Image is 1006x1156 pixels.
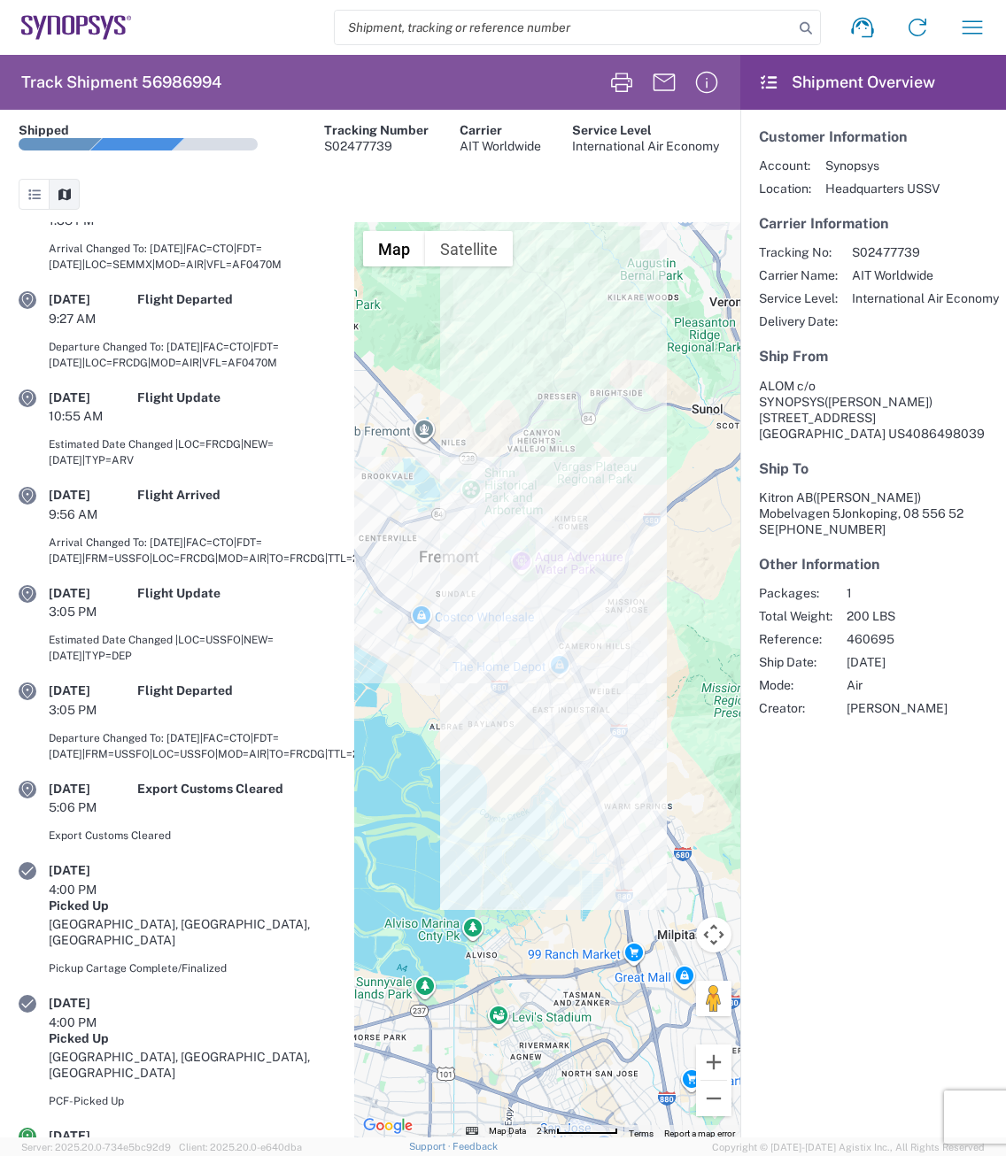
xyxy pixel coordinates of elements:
div: [DATE] [49,585,137,601]
span: [PERSON_NAME] [847,700,948,716]
a: Report a map error [664,1129,735,1138]
div: Departure Changed To: [DATE]|FAC=CTO|FDT=[DATE]|LOC=FRCDG|MOD=AIR|VFL=AF0470M [49,339,336,371]
div: [GEOGRAPHIC_DATA], [GEOGRAPHIC_DATA], [GEOGRAPHIC_DATA] [49,1049,336,1081]
span: 460695 [847,631,948,647]
div: Arrival Changed To: [DATE]|FAC=CTO|FDT=[DATE]|LOC=SEMMX|MOD=AIR|VFL=AF0470M [49,241,336,273]
div: [DATE] [49,487,137,503]
span: International Air Economy [852,290,999,306]
span: Delivery Date: [759,313,838,329]
div: Export Customs Cleared [137,781,336,797]
span: 4086498039 [905,427,985,441]
span: Account: [759,158,811,173]
div: Tracking Number [324,122,429,138]
button: Show street map [363,231,425,266]
a: Support [409,1141,453,1152]
h5: Customer Information [759,128,987,145]
span: Client: 2025.20.0-e640dba [179,1142,302,1152]
div: Carrier [460,122,541,138]
div: [DATE] [49,995,137,1011]
a: Terms [629,1129,654,1138]
div: Flight Update [137,585,336,601]
div: Export Customs Cleared [49,828,336,844]
span: [STREET_ADDRESS] [759,411,876,425]
div: S02477739 [324,138,429,154]
input: Shipment, tracking or reference number [335,11,793,44]
span: Kitron AB Mobelvagen 5 [759,490,921,520]
span: Mode: [759,677,832,693]
span: [PHONE_NUMBER] [775,522,886,536]
span: 200 LBS [847,608,948,624]
button: Zoom out [696,1081,731,1116]
span: Service Level: [759,290,838,306]
div: Service Level [572,122,719,138]
span: 1 [847,585,948,601]
div: 3:05 PM [49,604,137,620]
span: ALOM c/o SYNOPSYS [759,379,824,409]
span: AIT Worldwide [852,267,999,283]
button: Map Scale: 2 km per 66 pixels [531,1125,623,1137]
div: Flight Update [137,389,336,405]
div: PCF-Picked Up [49,1093,336,1109]
div: Estimated Date Changed |LOC=FRCDG|NEW=[DATE]|TYP=ARV [49,436,336,468]
button: Map Data [489,1125,526,1137]
h2: Track Shipment 56986994 [21,72,221,93]
span: Carrier Name: [759,267,838,283]
div: Shipped [19,122,69,138]
div: 5:06 PM [49,799,137,815]
div: Estimated Date Changed |LOC=USSFO|NEW=[DATE]|TYP=DEP [49,632,336,664]
div: [DATE] [49,682,137,698]
div: 4:00 PM [49,1014,137,1030]
div: [DATE] [49,862,137,878]
div: [DATE] [49,781,137,797]
header: Shipment Overview [740,55,1006,110]
span: Reference: [759,631,832,647]
div: 9:27 AM [49,311,137,327]
button: Show satellite imagery [425,231,513,266]
div: [DATE] [49,1128,137,1144]
span: Location: [759,181,811,197]
div: Flight Departed [137,682,422,698]
span: Ship Date: [759,654,832,670]
h5: Carrier Information [759,215,987,232]
h5: Other Information [759,556,987,573]
div: Flight Arrived [137,487,422,503]
span: Tracking No: [759,244,838,260]
span: 2 km [537,1126,556,1136]
span: S02477739 [852,244,999,260]
div: 10:55 AM [49,408,137,424]
span: ([PERSON_NAME]) [813,490,921,505]
div: Picked Up [49,1030,336,1046]
div: Flight Departed [137,291,336,307]
span: Headquarters USSV [825,181,940,197]
button: Keyboard shortcuts [466,1125,478,1137]
div: Departure Changed To: [DATE]|FAC=CTO|FDT=[DATE]|FRM=USSFO|LOC=USSFO|MOD=AIR|TO=FRCDG|TTL=2|VFL=AF083 [49,730,422,762]
div: [DATE] [49,291,137,307]
div: 9:56 AM [49,506,137,522]
h5: Ship To [759,460,987,477]
img: Google [359,1114,417,1137]
a: Feedback [453,1141,498,1152]
div: 4:00 PM [49,882,137,898]
address: [GEOGRAPHIC_DATA] US [759,378,987,442]
span: [DATE] [847,654,948,670]
span: Server: 2025.20.0-734e5bc92d9 [21,1142,171,1152]
span: Creator: [759,700,832,716]
span: Air [847,677,948,693]
h5: Ship From [759,348,987,365]
span: Copyright © [DATE]-[DATE] Agistix Inc., All Rights Reserved [712,1139,985,1155]
div: 3:05 PM [49,702,137,718]
span: ([PERSON_NAME]) [824,395,932,409]
div: Arrival Changed To: [DATE]|FAC=CTO|FDT=[DATE]|FRM=USSFO|LOC=FRCDG|MOD=AIR|TO=FRCDG|TTL=2|VFL=AF083 [49,535,422,566]
address: Jonkoping, 08 556 52 SE [759,489,987,537]
button: Map camera controls [696,917,731,952]
div: [DATE] [49,389,137,405]
div: Picked Up [49,898,336,913]
span: Total Weight: [759,608,832,624]
button: Drag Pegman onto the map to open Street View [696,981,731,1016]
a: Open this area in Google Maps (opens a new window) [359,1114,417,1137]
div: [GEOGRAPHIC_DATA], [GEOGRAPHIC_DATA], [GEOGRAPHIC_DATA] [49,916,336,948]
span: Packages: [759,585,832,601]
div: International Air Economy [572,138,719,154]
div: AIT Worldwide [460,138,541,154]
span: Synopsys [825,158,940,173]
